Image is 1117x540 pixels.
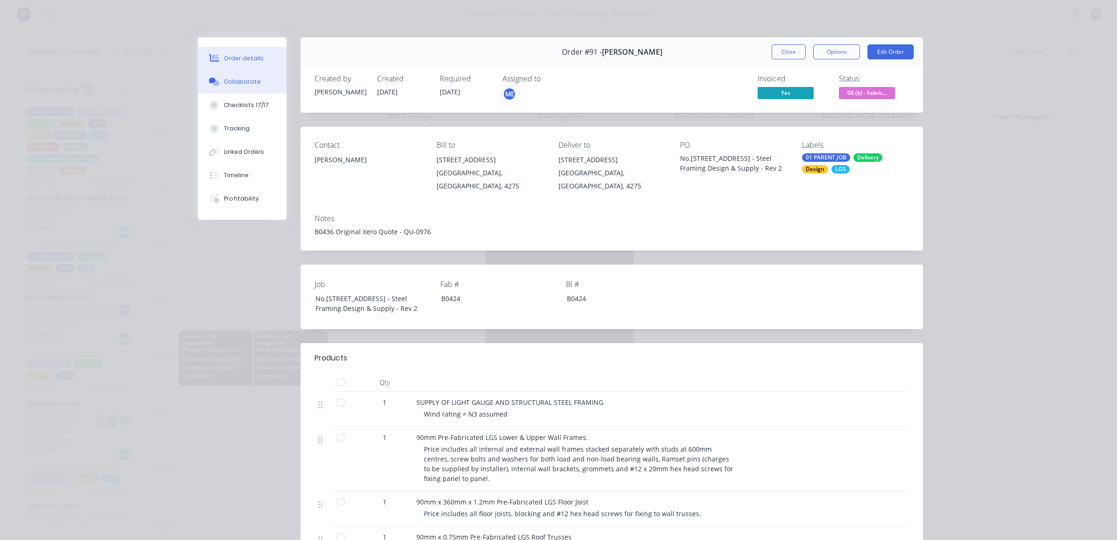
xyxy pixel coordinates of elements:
[315,74,366,83] div: Created by
[558,153,666,166] div: [STREET_ADDRESS]
[867,44,914,59] button: Edit Order
[198,94,286,117] button: Checklists 17/17
[224,194,259,203] div: Profitability
[377,74,429,83] div: Created
[424,410,508,418] span: Wind rating = N3 assumed
[437,141,544,150] div: Bill to
[424,445,735,483] span: Price includes all internal and external wall frames stacked separately with studs at 600mm centr...
[502,74,596,83] div: Assigned to
[802,141,909,150] div: Labels
[813,44,860,59] button: Options
[315,153,422,183] div: [PERSON_NAME]
[558,166,666,193] div: [GEOGRAPHIC_DATA], [GEOGRAPHIC_DATA], 4275
[602,48,662,57] span: [PERSON_NAME]
[839,87,895,99] span: 08 (b) - Fabric...
[839,87,895,101] button: 08 (b) - Fabric...
[839,74,909,83] div: Status
[198,140,286,164] button: Linked Orders
[437,153,544,166] div: [STREET_ADDRESS]
[566,279,683,290] label: Bl #
[802,153,850,162] div: 01 PARENT JOB
[680,153,787,173] div: No.[STREET_ADDRESS] - Steel Framing Design & Supply - Rev 2
[424,509,701,518] span: Price includes all floor joists, blocking and #12 hex head screws for fixing to wall trusses.
[224,54,264,63] div: Order details
[198,70,286,94] button: Collaborate
[502,87,516,101] button: ME
[416,398,603,407] span: SUPPLY OF LIGHT GAUGE AND STRUCTURAL STEEL FRAMING
[224,148,264,156] div: Linked Orders
[377,87,398,96] span: [DATE]
[558,153,666,193] div: [STREET_ADDRESS][GEOGRAPHIC_DATA], [GEOGRAPHIC_DATA], 4275
[198,117,286,140] button: Tracking
[315,153,422,166] div: [PERSON_NAME]
[772,44,806,59] button: Close
[758,74,828,83] div: Invoiced
[440,74,491,83] div: Required
[562,48,602,57] span: Order #91 -
[198,47,286,70] button: Order details
[434,292,551,305] div: B0424
[315,214,909,223] div: Notes
[383,497,387,507] span: 1
[315,87,366,97] div: [PERSON_NAME]
[758,87,814,99] span: Yes
[315,279,431,290] label: Job
[440,279,557,290] label: Fab #
[224,124,250,133] div: Tracking
[308,292,425,315] div: No.[STREET_ADDRESS] - Steel Framing Design & Supply - Rev 2
[558,141,666,150] div: Deliver to
[198,187,286,210] button: Profitability
[416,497,588,506] span: 90mm x 360mm x 1.2mm Pre-Fabricated LGS Floor Joist
[224,101,269,109] div: Checklists 17/17
[440,87,460,96] span: [DATE]
[831,165,850,173] div: LGS
[198,164,286,187] button: Timeline
[315,141,422,150] div: Contact
[680,141,787,150] div: PO
[437,166,544,193] div: [GEOGRAPHIC_DATA], [GEOGRAPHIC_DATA], 4275
[315,353,347,364] div: Products
[224,171,249,180] div: Timeline
[853,153,882,162] div: Delivery
[802,165,828,173] div: Design
[559,292,676,305] div: B0424
[357,373,413,392] div: Qty
[383,432,387,442] span: 1
[315,227,909,237] div: B0436 Original Xero Quote - QU-0976
[437,153,544,193] div: [STREET_ADDRESS][GEOGRAPHIC_DATA], [GEOGRAPHIC_DATA], 4275
[383,397,387,407] span: 1
[224,78,261,86] div: Collaborate
[416,433,588,442] span: 90mm Pre-Fabricated LGS Lower & Upper Wall Frames.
